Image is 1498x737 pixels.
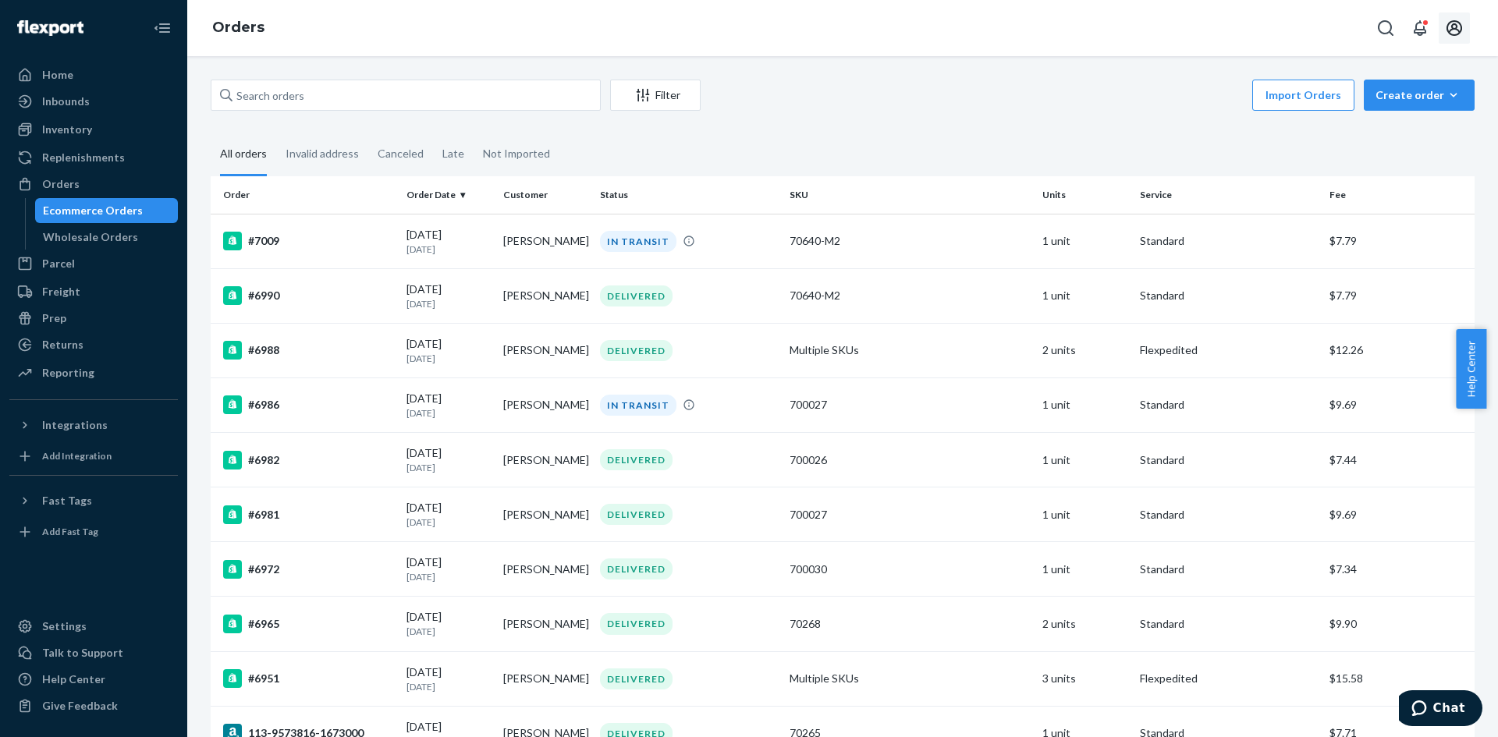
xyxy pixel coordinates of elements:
[42,525,98,538] div: Add Fast Tag
[406,445,491,474] div: [DATE]
[497,268,594,323] td: [PERSON_NAME]
[406,243,491,256] p: [DATE]
[42,284,80,299] div: Freight
[42,94,90,109] div: Inbounds
[1140,397,1317,413] p: Standard
[9,279,178,304] a: Freight
[783,176,1036,214] th: SKU
[9,488,178,513] button: Fast Tags
[223,669,394,688] div: #6951
[600,558,673,579] div: DELIVERED
[42,337,83,353] div: Returns
[497,597,594,651] td: [PERSON_NAME]
[600,504,673,525] div: DELIVERED
[497,651,594,706] td: [PERSON_NAME]
[211,176,400,214] th: Order
[790,397,1030,413] div: 700027
[783,323,1036,377] td: Multiple SKUs
[42,150,125,165] div: Replenishments
[600,231,676,252] div: IN TRANSIT
[42,645,123,661] div: Talk to Support
[286,133,359,174] div: Invalid address
[497,214,594,268] td: [PERSON_NAME]
[9,62,178,87] a: Home
[1399,690,1482,729] iframe: Opens a widget where you can chat to one of our agents
[783,651,1036,706] td: Multiple SKUs
[406,570,491,583] p: [DATE]
[1323,214,1475,268] td: $7.79
[35,225,179,250] a: Wholesale Orders
[42,671,105,687] div: Help Center
[9,306,178,331] a: Prep
[42,449,112,462] div: Add Integration
[1140,288,1317,303] p: Standard
[406,297,491,310] p: [DATE]
[1323,268,1475,323] td: $7.79
[594,176,783,214] th: Status
[1323,323,1475,377] td: $12.26
[223,505,394,524] div: #6981
[1323,487,1475,542] td: $9.69
[42,176,80,192] div: Orders
[1323,176,1475,214] th: Fee
[42,256,75,271] div: Parcel
[42,417,108,433] div: Integrations
[223,341,394,360] div: #6988
[1140,342,1317,358] p: Flexpedited
[223,232,394,250] div: #7009
[1036,597,1133,651] td: 2 units
[1036,651,1133,706] td: 3 units
[1134,176,1323,214] th: Service
[42,365,94,381] div: Reporting
[1456,329,1486,409] button: Help Center
[497,323,594,377] td: [PERSON_NAME]
[790,288,1030,303] div: 70640-M2
[1036,542,1133,597] td: 1 unit
[790,507,1030,523] div: 700027
[212,19,264,36] a: Orders
[211,80,601,111] input: Search orders
[610,80,701,111] button: Filter
[406,625,491,638] p: [DATE]
[406,352,491,365] p: [DATE]
[611,87,700,103] div: Filter
[9,519,178,544] a: Add Fast Tag
[35,198,179,223] a: Ecommerce Orders
[497,487,594,542] td: [PERSON_NAME]
[1140,562,1317,577] p: Standard
[400,176,497,214] th: Order Date
[9,667,178,692] a: Help Center
[790,616,1030,632] div: 70268
[497,542,594,597] td: [PERSON_NAME]
[406,609,491,638] div: [DATE]
[1323,542,1475,597] td: $7.34
[43,203,143,218] div: Ecommerce Orders
[442,133,464,174] div: Late
[1140,616,1317,632] p: Standard
[42,493,92,508] div: Fast Tags
[9,251,178,276] a: Parcel
[43,229,138,245] div: Wholesale Orders
[1036,176,1133,214] th: Units
[406,555,491,583] div: [DATE]
[1036,323,1133,377] td: 2 units
[42,310,66,326] div: Prep
[220,133,267,176] div: All orders
[600,395,676,416] div: IN TRANSIT
[1439,12,1470,44] button: Open account menu
[406,406,491,420] p: [DATE]
[147,12,178,44] button: Close Navigation
[406,664,491,693] div: [DATE]
[1323,651,1475,706] td: $15.58
[1036,268,1133,323] td: 1 unit
[1252,80,1354,111] button: Import Orders
[406,461,491,474] p: [DATE]
[1036,487,1133,542] td: 1 unit
[790,233,1030,249] div: 70640-M2
[1404,12,1436,44] button: Open notifications
[406,516,491,529] p: [DATE]
[790,452,1030,468] div: 700026
[223,286,394,305] div: #6990
[223,395,394,414] div: #6986
[42,698,118,714] div: Give Feedback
